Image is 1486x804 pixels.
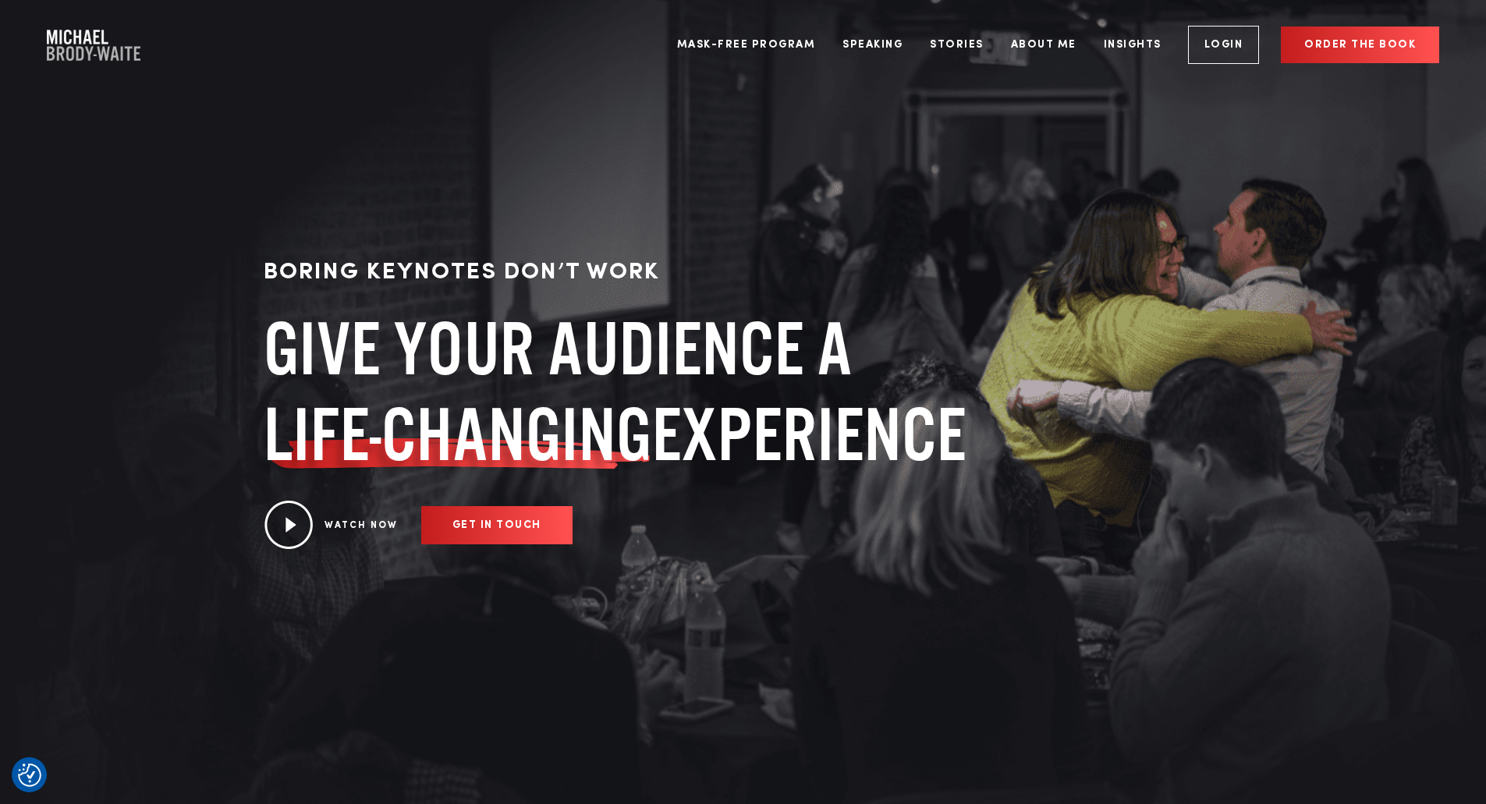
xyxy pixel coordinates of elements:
h1: GIVE YOUR AUDIENCE A EXPERIENCE [264,306,989,477]
a: Order the book [1281,27,1439,63]
a: About Me [999,16,1088,74]
span: LIFE-CHANGING [264,391,652,477]
a: Insights [1092,16,1173,74]
button: Consent Preferences [18,763,41,787]
a: WATCH NOW [325,521,398,530]
a: Mask-Free Program [665,16,828,74]
a: GET IN TOUCH [421,506,573,544]
a: Speaking [831,16,914,74]
a: Stories [918,16,995,74]
img: Play [264,501,313,549]
p: BORING KEYNOTES DON’T WORK [264,255,989,290]
img: Revisit consent button [18,763,41,787]
a: Login [1188,26,1260,64]
a: Company Logo Company Logo [47,30,140,61]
